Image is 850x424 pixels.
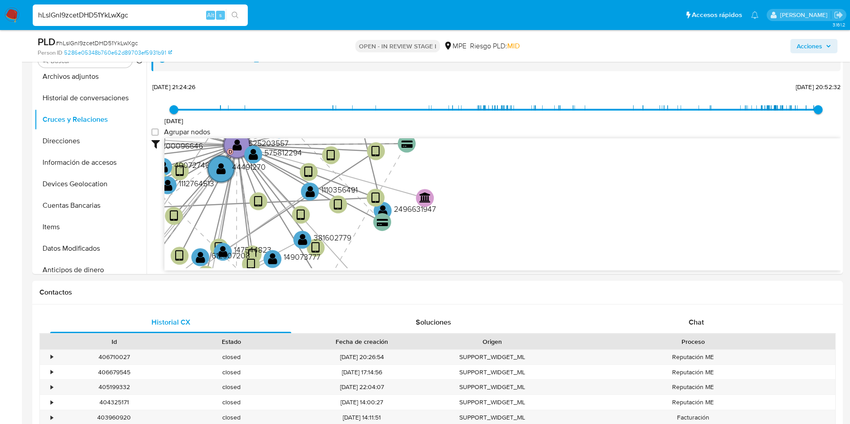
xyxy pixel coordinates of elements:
[416,317,451,327] span: Soluciones
[790,39,837,53] button: Acciones
[172,56,199,64] span: Accedé al
[248,137,289,149] text: 525203557
[780,11,831,19] p: antonio.rossel@mercadolibre.com
[196,250,205,263] text: 
[211,249,250,261] text: 612907208
[297,208,305,221] text: 
[38,49,62,57] b: Person ID
[557,337,829,346] div: Proceso
[38,34,56,49] b: PLD
[173,380,290,394] div: closed
[35,66,147,87] button: Archivos adjuntos
[35,109,147,130] button: Cruces y Relaciones
[39,288,836,297] h1: Contactos
[264,147,302,158] text: 575812294
[233,138,242,151] text: 
[35,130,147,152] button: Direcciones
[440,337,545,346] div: Origen
[51,368,53,377] div: •
[327,149,335,162] text: 
[551,365,835,380] div: Reputación ME
[35,152,147,173] button: Información de accesos
[173,365,290,380] div: closed
[833,21,846,28] span: 3.161.2
[290,365,434,380] div: [DATE] 17:14:56
[689,317,704,327] span: Chat
[232,161,266,172] text: 44491270
[51,353,53,361] div: •
[56,39,138,47] span: # hLslGnI9zcetDHD51YkLwXgc
[62,337,167,346] div: Id
[507,41,520,51] span: MID
[175,249,184,262] text: 
[35,173,147,195] button: Devices Geolocation
[164,116,184,125] span: [DATE]
[33,9,248,21] input: Buscar usuario o caso...
[35,195,147,216] button: Cuentas Bancarias
[378,204,388,217] text: 
[234,244,272,255] text: 147544823
[834,10,843,20] a: Salir
[377,218,388,227] text: 
[216,162,226,175] text: 
[164,128,210,137] span: Agrupar nodos
[161,140,203,151] text: 200096646
[219,11,222,19] span: s
[159,160,168,173] text: 
[170,210,178,223] text: 
[254,195,263,208] text: 
[64,49,172,57] a: 5286e05348b760e62d89703ef5931b91
[394,203,436,214] text: 2496631947
[290,380,434,394] div: [DATE] 22:04:07
[173,350,290,364] div: closed
[321,184,358,195] text: 1110356491
[179,177,214,188] text: 1112764513
[311,241,320,254] text: 
[268,252,277,265] text: 
[229,148,233,156] text: D
[355,40,440,52] p: OPEN - IN REVIEW STAGE I
[551,395,835,410] div: Reputación ME
[334,198,342,211] text: 
[35,216,147,238] button: Items
[215,241,223,254] text: 
[434,350,551,364] div: SUPPORT_WIDGET_ML
[35,87,147,109] button: Historial de conversaciones
[249,148,258,161] text: 
[173,395,290,410] div: closed
[51,398,53,407] div: •
[35,259,147,281] button: Anticipos de dinero
[207,11,214,19] span: Alt
[151,317,190,327] span: Historial CX
[201,56,260,64] a: Manual del usuario
[163,178,173,191] text: 
[470,41,520,51] span: Riesgo PLD:
[306,185,315,198] text: 
[434,380,551,394] div: SUPPORT_WIDGET_ML
[304,166,313,179] text: 
[151,128,159,136] input: Agrupar nodos
[56,380,173,394] div: 405199332
[247,258,255,271] text: 
[218,245,228,258] text: 
[314,232,351,243] text: 381602779
[284,251,320,262] text: 149073777
[176,165,184,178] text: 
[371,145,380,158] text: 
[290,395,434,410] div: [DATE] 14:00:27
[174,159,214,171] text: 490727466
[152,82,195,91] span: [DATE] 21:24:26
[444,41,466,51] div: MPE
[56,365,173,380] div: 406679545
[401,140,413,149] text: 
[297,337,427,346] div: Fecha de creación
[434,395,551,410] div: SUPPORT_WIDGET_ML
[51,413,53,422] div: •
[226,9,244,21] button: search-icon
[797,39,822,53] span: Acciones
[56,395,173,410] div: 404325171
[751,11,759,19] a: Notificaciones
[551,380,835,394] div: Reputación ME
[51,383,53,391] div: •
[371,191,380,204] text: 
